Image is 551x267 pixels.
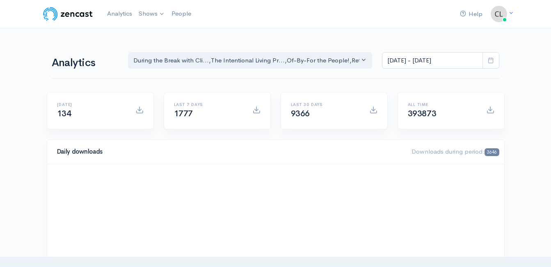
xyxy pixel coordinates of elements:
h4: Daily downloads [57,148,402,155]
span: Downloads during period: [412,147,499,155]
a: Analytics [104,5,135,23]
span: 393873 [408,108,437,119]
img: ZenCast Logo [42,6,94,22]
img: ... [491,6,507,22]
a: People [168,5,194,23]
span: 1777 [174,108,193,119]
div: During the Break with Cli... , The Intentional Living Pr... , Of-By-For the People! , Rethink - R... [133,56,360,65]
span: 9366 [291,108,310,119]
h6: [DATE] [57,102,126,107]
span: 134 [57,108,71,119]
button: During the Break with Cli..., The Intentional Living Pr..., Of-By-For the People!, Rethink - Rese... [128,52,373,69]
h6: Last 30 days [291,102,359,107]
svg: A chart. [57,174,494,256]
span: 3646 [485,148,499,156]
input: analytics date range selector [382,52,483,69]
a: Shows [135,5,168,23]
h6: Last 7 days [174,102,242,107]
h1: Analytics [52,57,118,69]
a: Help [457,5,486,23]
h6: All time [408,102,476,107]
